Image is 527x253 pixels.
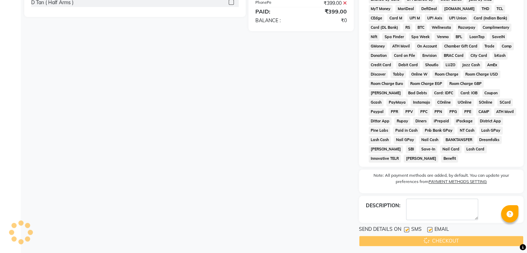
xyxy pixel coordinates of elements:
[366,202,401,209] div: DESCRIPTION:
[434,226,449,234] span: EMAIL
[395,5,416,13] span: MariDeal
[392,52,417,60] span: Card on File
[408,80,444,88] span: Room Charge EGP
[432,108,445,116] span: PPN
[490,33,507,41] span: SaveIN
[441,155,458,163] span: Benefit
[366,172,517,187] label: Note: All payment methods are added, by default. You can update your preferences from
[369,14,385,22] span: CEdge
[369,108,386,116] span: Paypal
[386,98,408,106] span: PayMaya
[390,42,412,50] span: ATH Movil
[441,52,466,60] span: BRAC Card
[382,33,406,41] span: Spa Finder
[456,24,478,32] span: Razorpay
[485,61,500,69] span: AmEx
[369,24,401,32] span: Card (DL Bank)
[481,24,512,32] span: Complimentary
[423,61,440,69] span: Shoutlo
[409,33,432,41] span: Spa Week
[369,33,380,41] span: Nift
[447,14,469,22] span: UPI Union
[369,52,389,60] span: Donation
[250,7,301,16] div: PAID:
[482,42,497,50] span: Trade
[406,89,429,97] span: Bad Debts
[413,117,429,125] span: Diners
[387,14,404,22] span: Card M
[301,17,352,24] div: ₹0
[419,145,437,153] span: Save-In
[369,155,401,163] span: Innovative TELR
[419,5,439,13] span: DefiDeal
[388,108,400,116] span: PPR
[442,42,480,50] span: Chamber Gift Card
[494,5,506,13] span: TCL
[250,17,301,24] div: BALANCE :
[411,226,422,234] span: SMS
[425,14,444,22] span: UPI Axis
[404,155,438,163] span: [PERSON_NAME]
[478,117,503,125] span: District App
[369,136,391,144] span: Lash Cash
[457,127,476,134] span: NT Cash
[406,145,416,153] span: SBI
[500,42,514,50] span: Comp
[390,70,406,78] span: Tabby
[477,136,502,144] span: Dreamfolks
[403,108,415,116] span: PPV
[462,108,473,116] span: PPE
[369,5,393,13] span: MyT Money
[418,108,430,116] span: PPC
[454,117,475,125] span: iPackage
[422,127,455,134] span: Pnb Bank GPay
[419,136,440,144] span: Nail Cash
[434,33,451,41] span: Venmo
[494,108,516,116] span: ATH Movil
[443,136,474,144] span: BANKTANSFER
[458,89,480,97] span: Card: IOB
[411,98,432,106] span: Instamojo
[482,89,500,97] span: Coupon
[359,226,401,234] span: SEND DETAILS ON
[429,178,487,185] label: PAYMENT METHODS SETTING
[460,61,482,69] span: Jazz Cash
[440,145,462,153] span: Nail Card
[301,7,352,16] div: ₹399.00
[456,98,474,106] span: UOnline
[393,127,420,134] span: Paid in Cash
[467,33,487,41] span: LoanTap
[415,42,439,50] span: On Account
[369,127,390,134] span: Pine Labs
[369,89,403,97] span: [PERSON_NAME]
[454,33,465,41] span: BFL
[479,127,503,134] span: Lash GPay
[463,70,500,78] span: Room Charge USD
[420,52,439,60] span: Envision
[369,61,394,69] span: Credit Card
[369,98,384,106] span: Gcash
[443,61,457,69] span: LUZO
[447,80,484,88] span: Room Charge GBP
[369,80,405,88] span: Room Charge Euro
[369,70,388,78] span: Discover
[394,136,416,144] span: Nail GPay
[492,52,508,60] span: bKash
[369,145,403,153] span: [PERSON_NAME]
[407,14,422,22] span: UPI M
[477,98,495,106] span: SOnline
[442,5,477,13] span: [DOMAIN_NAME]
[403,24,412,32] span: RS
[447,108,459,116] span: PPG
[468,52,490,60] span: City Card
[432,89,455,97] span: Card: IDFC
[464,145,487,153] span: Lash Card
[431,117,451,125] span: iPrepaid
[476,108,491,116] span: CAMP
[394,117,410,125] span: Rupay
[480,5,492,13] span: THD
[396,61,420,69] span: Debit Card
[432,70,460,78] span: Room Charge
[435,98,453,106] span: COnline
[369,117,392,125] span: Dittor App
